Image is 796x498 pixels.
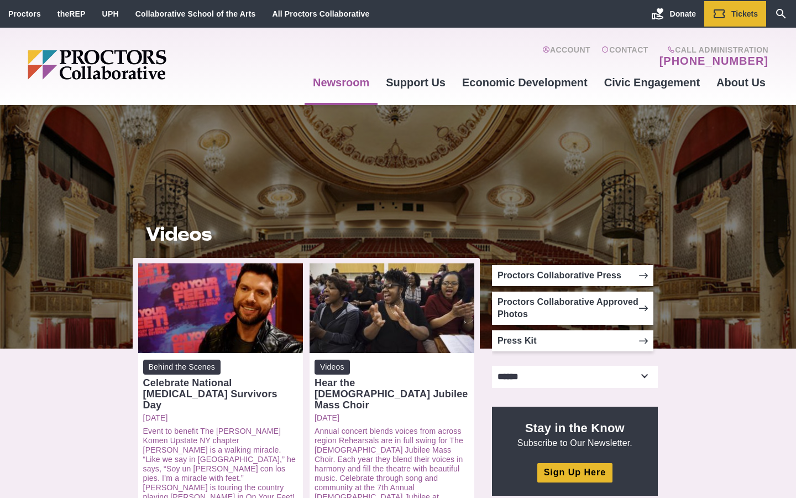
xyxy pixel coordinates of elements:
[143,377,298,411] div: Celebrate National [MEDICAL_DATA] Survivors Day
[102,9,119,18] a: UPH
[272,9,369,18] a: All Proctors Collaborative
[492,330,653,351] a: Press Kit
[731,9,758,18] span: Tickets
[315,360,350,375] span: Videos
[704,1,766,27] a: Tickets
[146,224,467,245] h1: Videos
[315,377,469,411] div: Hear the [DEMOGRAPHIC_DATA] Jubilee Mass Choir
[315,360,469,411] a: Videos Hear the [DEMOGRAPHIC_DATA] Jubilee Mass Choir
[143,360,298,411] a: Behind the Scenes Celebrate National [MEDICAL_DATA] Survivors Day
[492,265,653,286] a: Proctors Collaborative Press
[492,366,658,388] select: Select category
[305,68,378,97] a: Newsroom
[8,9,41,18] a: Proctors
[28,50,252,80] img: Proctors logo
[505,420,645,449] p: Subscribe to Our Newsletter.
[57,9,86,18] a: theREP
[766,1,796,27] a: Search
[143,360,221,375] span: Behind the Scenes
[708,68,774,97] a: About Us
[601,45,648,68] a: Contact
[643,1,704,27] a: Donate
[659,54,768,68] a: [PHONE_NUMBER]
[492,292,653,325] a: Proctors Collaborative Approved Photos
[542,45,590,68] a: Account
[378,68,454,97] a: Support Us
[596,68,708,97] a: Civic Engagement
[670,9,696,18] span: Donate
[525,421,625,435] strong: Stay in the Know
[656,45,768,54] span: Call Administration
[143,413,298,423] a: [DATE]
[315,413,469,423] a: [DATE]
[454,68,596,97] a: Economic Development
[537,463,612,483] a: Sign Up Here
[135,9,256,18] a: Collaborative School of the Arts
